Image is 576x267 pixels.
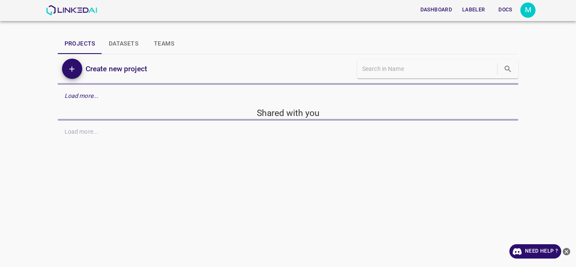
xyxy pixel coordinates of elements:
[417,3,455,17] button: Dashboard
[65,92,99,99] em: Load more...
[145,34,183,54] button: Teams
[499,60,517,78] button: search
[492,3,519,17] button: Docs
[457,1,490,19] a: Labeler
[102,34,145,54] button: Datasets
[86,63,147,75] h6: Create new project
[46,5,97,15] img: LinkedAI
[362,63,495,75] input: Search in Name
[520,3,536,18] button: Open settings
[58,88,519,104] div: Load more...
[561,244,572,259] button: close-help
[520,3,536,18] div: M
[459,3,488,17] button: Labeler
[509,244,561,259] a: Need Help ?
[62,59,82,79] button: Add
[58,34,102,54] button: Projects
[490,1,520,19] a: Docs
[415,1,457,19] a: Dashboard
[58,107,519,119] h5: Shared with you
[82,63,147,75] a: Create new project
